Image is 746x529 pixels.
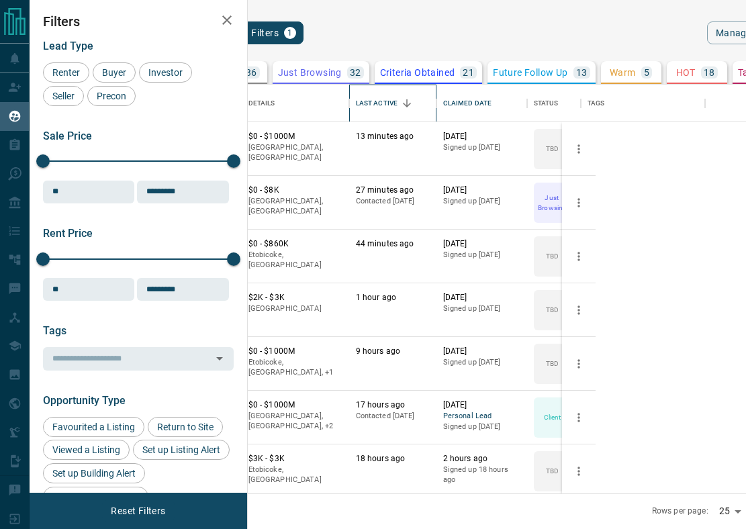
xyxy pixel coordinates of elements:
p: Signed up [DATE] [443,196,520,207]
p: $0 - $1000M [248,346,342,357]
p: 1 hour ago [356,292,430,303]
p: $3K - $3K [248,453,342,465]
p: [GEOGRAPHIC_DATA], [GEOGRAPHIC_DATA] [248,196,342,217]
div: Precon [87,86,136,106]
p: 2 hours ago [443,453,520,465]
p: TBD [546,466,559,476]
p: Warm [610,68,636,77]
span: Seller [48,91,79,101]
p: Signed up [DATE] [443,357,520,368]
p: Toronto [248,357,342,378]
p: 27 minutes ago [356,185,430,196]
div: Investor [139,62,192,83]
p: 13 [576,68,588,77]
p: Signed up [DATE] [443,250,520,260]
h2: Filters [43,13,234,30]
span: Precon [92,91,131,101]
span: Sale Price [43,130,92,142]
span: Favourited a Listing [48,422,140,432]
span: Buyer [97,67,131,78]
p: 32 [350,68,361,77]
p: Signed up [DATE] [443,142,520,153]
p: [DATE] [443,185,520,196]
p: 736 [240,68,257,77]
span: Return to Site [152,422,218,432]
div: Seller [43,86,84,106]
span: Viewed a Listing [48,444,125,455]
button: more [569,354,589,374]
p: [DATE] [443,238,520,250]
span: Tags [43,324,66,337]
p: 18 [704,68,715,77]
p: Just Browsing [535,193,570,213]
p: 5 [644,68,649,77]
p: Contacted [DATE] [356,196,430,207]
p: $0 - $1000M [248,399,342,411]
p: [DATE] [443,292,520,303]
div: Set up Listing Alert [133,440,230,460]
p: 9 hours ago [356,346,430,357]
p: 17 hours ago [356,399,430,411]
p: Criteria Obtained [380,68,455,77]
p: Future Follow Up [493,68,567,77]
div: Tags [581,85,705,122]
button: more [569,461,589,481]
span: Rent Price [43,227,93,240]
button: more [569,193,589,213]
p: Signed up [DATE] [443,422,520,432]
p: [DATE] [443,131,520,142]
p: Rows per page: [652,506,708,517]
button: more [569,407,589,428]
div: Return to Site [148,417,223,437]
p: TBD [546,251,559,261]
div: Details [248,85,275,122]
p: Toronto, Vaughan [248,411,342,432]
span: Reactivated Account [48,491,144,502]
p: 44 minutes ago [356,238,430,250]
p: Just Browsing [278,68,342,77]
p: 21 [463,68,474,77]
span: Set up Building Alert [48,468,140,479]
p: [DATE] [443,346,520,357]
p: $2K - $3K [248,292,342,303]
p: Contacted [DATE] [356,411,430,422]
button: Filters1 [226,21,304,44]
button: more [569,139,589,159]
div: Buyer [93,62,136,83]
p: $0 - $1000M [248,131,342,142]
p: Signed up [DATE] [443,303,520,314]
div: Tags [588,85,605,122]
p: 18 hours ago [356,453,430,465]
button: Open [210,349,229,368]
p: TBD [546,358,559,369]
p: HOT [676,68,696,77]
div: Claimed Date [443,85,492,122]
div: Viewed a Listing [43,440,130,460]
span: Investor [144,67,187,78]
span: 1 [285,28,295,38]
p: TBD [546,305,559,315]
span: Lead Type [43,40,93,52]
span: Set up Listing Alert [138,444,225,455]
p: [GEOGRAPHIC_DATA], [GEOGRAPHIC_DATA] [248,142,342,163]
button: Reset Filters [102,499,174,522]
span: Opportunity Type [43,394,126,407]
span: Renter [48,67,85,78]
div: 25 [714,501,746,521]
p: 13 minutes ago [356,131,430,142]
div: Favourited a Listing [43,417,144,437]
button: Sort [398,94,416,113]
button: more [569,246,589,267]
div: Renter [43,62,89,83]
p: [GEOGRAPHIC_DATA] [248,303,342,314]
div: Last Active [356,85,398,122]
div: Reactivated Account [43,487,148,507]
div: Set up Building Alert [43,463,145,483]
p: Signed up 18 hours ago [443,465,520,485]
div: Claimed Date [436,85,527,122]
p: Client [544,412,561,422]
button: more [569,300,589,320]
p: $0 - $8K [248,185,342,196]
p: TBD [546,144,559,154]
div: Last Active [349,85,436,122]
